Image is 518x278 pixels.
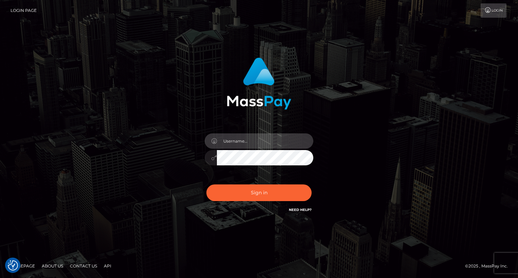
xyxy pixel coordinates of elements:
[8,260,18,271] img: Revisit consent button
[227,58,291,110] img: MassPay Login
[217,133,313,149] input: Username...
[289,208,312,212] a: Need Help?
[465,262,513,270] div: © 2025 , MassPay Inc.
[481,3,506,18] a: Login
[7,261,38,271] a: Homepage
[11,3,37,18] a: Login Page
[67,261,100,271] a: Contact Us
[206,184,312,201] button: Sign in
[39,261,66,271] a: About Us
[8,260,18,271] button: Consent Preferences
[101,261,114,271] a: API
